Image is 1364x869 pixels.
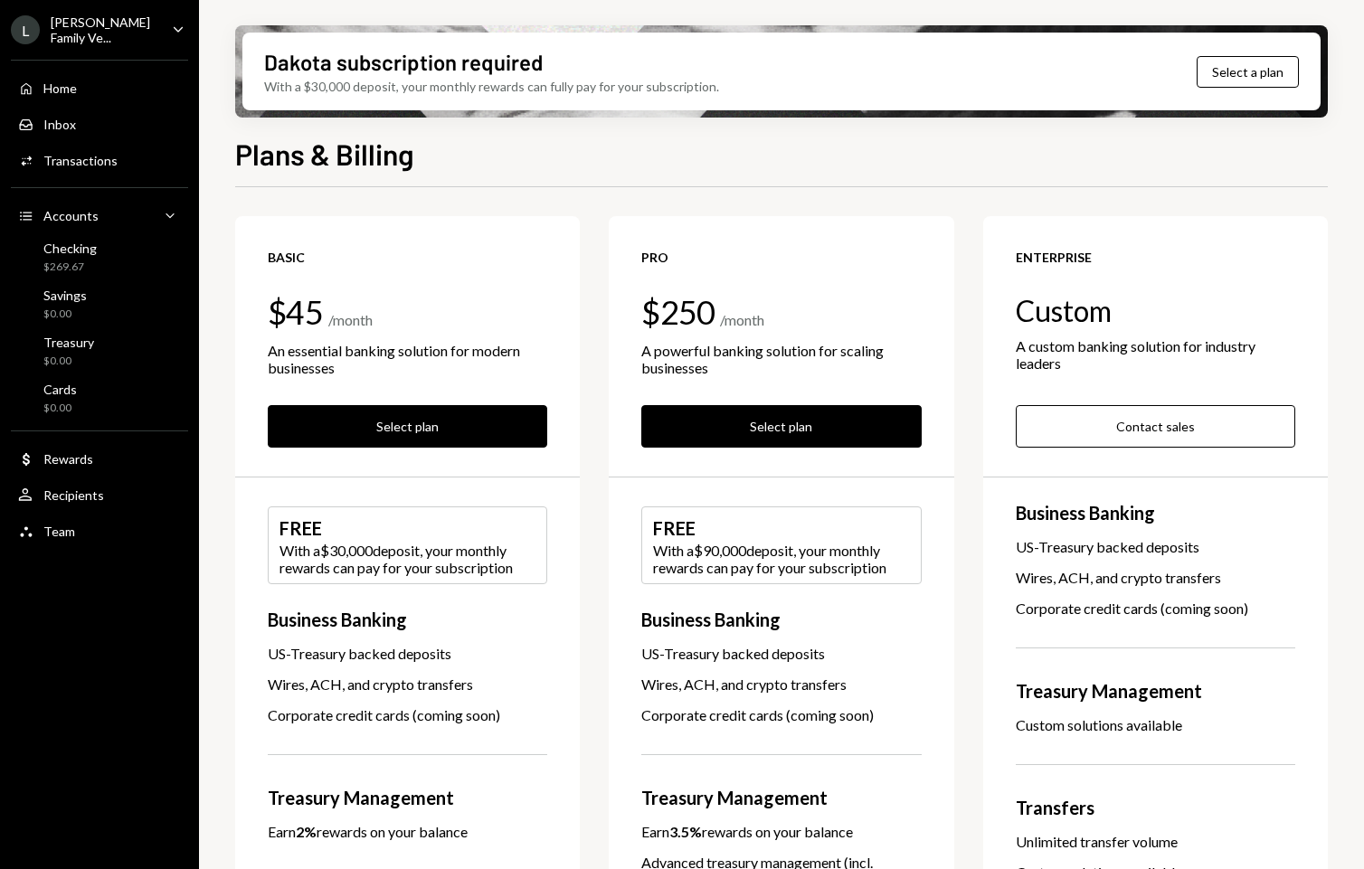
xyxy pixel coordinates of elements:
[641,705,921,725] div: Corporate credit cards (coming soon)
[11,282,188,326] a: Savings$0.00
[43,524,75,539] div: Team
[1016,337,1295,372] div: A custom banking solution for industry leaders
[11,108,188,140] a: Inbox
[1016,832,1295,852] div: Unlimited transfer volume
[43,117,76,132] div: Inbox
[268,295,323,331] div: $45
[641,822,853,842] div: Earn rewards on your balance
[1016,295,1295,326] div: Custom
[43,487,104,503] div: Recipients
[11,478,188,511] a: Recipients
[11,199,188,231] a: Accounts
[279,515,535,542] div: FREE
[268,705,547,725] div: Corporate credit cards (coming soon)
[268,405,547,448] button: Select plan
[328,310,373,330] div: / month
[1197,56,1299,88] button: Select a plan
[641,405,921,448] button: Select plan
[264,47,543,77] div: Dakota subscription required
[641,606,921,633] div: Business Banking
[43,382,77,397] div: Cards
[653,542,909,576] div: With a $90,000 deposit, your monthly rewards can pay for your subscription
[1016,677,1295,704] div: Treasury Management
[268,342,547,376] div: An essential banking solution for modern businesses
[641,295,715,331] div: $250
[43,401,77,416] div: $0.00
[641,784,921,811] div: Treasury Management
[669,823,702,840] b: 3.5%
[43,80,77,96] div: Home
[1016,599,1295,619] div: Corporate credit cards (coming soon)
[653,515,909,542] div: FREE
[1016,405,1295,448] button: Contact sales
[11,144,188,176] a: Transactions
[1016,715,1295,735] div: Custom solutions available
[641,342,921,376] div: A powerful banking solution for scaling businesses
[268,249,547,266] div: Basic
[11,442,188,475] a: Rewards
[11,376,188,420] a: Cards$0.00
[641,644,921,664] div: US-Treasury backed deposits
[43,260,97,275] div: $269.67
[268,822,468,842] div: Earn rewards on your balance
[43,153,118,168] div: Transactions
[43,354,94,369] div: $0.00
[264,77,719,96] div: With a $30,000 deposit, your monthly rewards can fully pay for your subscription.
[279,542,535,576] div: With a $30,000 deposit, your monthly rewards can pay for your subscription
[11,329,188,373] a: Treasury$0.00
[43,241,97,256] div: Checking
[268,675,547,694] div: Wires, ACH, and crypto transfers
[11,235,188,279] a: Checking$269.67
[43,307,87,322] div: $0.00
[641,249,921,266] div: Pro
[268,644,547,664] div: US-Treasury backed deposits
[268,606,547,633] div: Business Banking
[11,71,188,104] a: Home
[43,288,87,303] div: Savings
[43,335,94,350] div: Treasury
[11,15,40,44] div: L
[1016,794,1295,821] div: Transfers
[268,784,547,811] div: Treasury Management
[1016,499,1295,526] div: Business Banking
[1016,537,1295,557] div: US-Treasury backed deposits
[720,310,764,330] div: / month
[296,823,317,840] b: 2%
[1016,568,1295,588] div: Wires, ACH, and crypto transfers
[43,208,99,223] div: Accounts
[11,515,188,547] a: Team
[641,675,921,694] div: Wires, ACH, and crypto transfers
[1016,249,1295,266] div: Enterprise
[51,14,157,45] div: [PERSON_NAME] Family Ve...
[43,451,93,467] div: Rewards
[235,136,414,172] h1: Plans & Billing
